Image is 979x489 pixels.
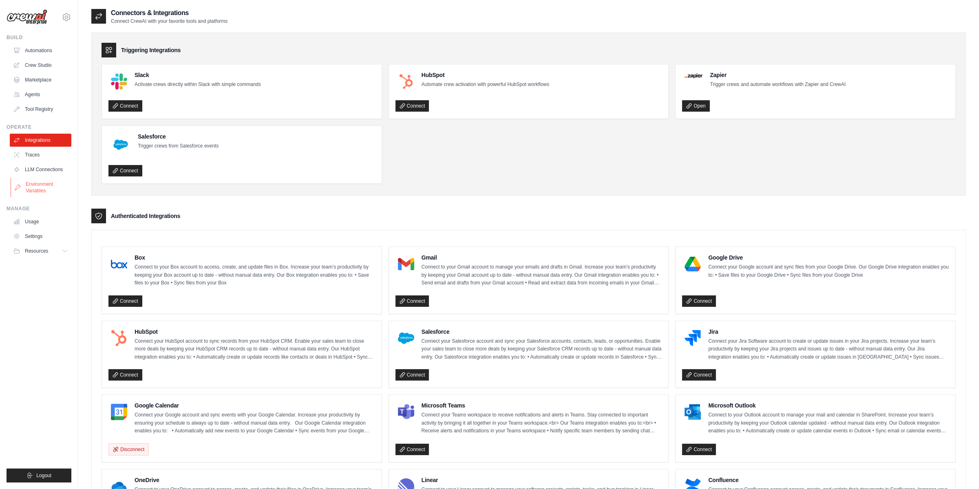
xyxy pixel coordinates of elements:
[135,401,375,410] h4: Google Calendar
[111,135,130,154] img: Salesforce Logo
[685,73,703,78] img: Zapier Logo
[111,18,228,24] p: Connect CrewAI with your favorite tools and platforms
[710,81,846,89] p: Trigger crews and automate workflows with Zapier and CrewAI
[10,103,71,116] a: Tool Registry
[708,476,949,484] h4: Confluence
[7,469,71,482] button: Logout
[108,443,149,456] button: Disconnect
[36,472,51,479] span: Logout
[138,142,219,150] p: Trigger crews from Salesforce events
[135,71,261,79] h4: Slack
[10,215,71,228] a: Usage
[111,404,127,420] img: Google Calendar Logo
[111,330,127,346] img: HubSpot Logo
[111,73,127,90] img: Slack Logo
[10,134,71,147] a: Integrations
[111,212,180,220] h3: Authenticated Integrations
[708,328,949,336] h4: Jira
[422,71,549,79] h4: HubSpot
[398,330,414,346] img: Salesforce Logo
[121,46,181,54] h3: Triggering Integrations
[396,444,429,455] a: Connect
[708,263,949,279] p: Connect your Google account and sync files from your Google Drive. Our Google Drive integration e...
[708,253,949,262] h4: Google Drive
[682,295,716,307] a: Connect
[396,369,429,381] a: Connect
[682,444,716,455] a: Connect
[398,404,414,420] img: Microsoft Teams Logo
[11,178,72,197] a: Environment Variables
[135,263,375,287] p: Connect to your Box account to access, create, and update files in Box. Increase your team’s prod...
[135,476,375,484] h4: OneDrive
[685,404,701,420] img: Microsoft Outlook Logo
[398,73,414,90] img: HubSpot Logo
[10,44,71,57] a: Automations
[10,73,71,86] a: Marketplace
[25,248,48,254] span: Resources
[398,256,414,272] img: Gmail Logo
[10,244,71,258] button: Resources
[422,263,662,287] p: Connect to your Gmail account to manage your emails and drafts in Gmail. Increase your team’s pro...
[108,100,142,112] a: Connect
[682,369,716,381] a: Connect
[10,88,71,101] a: Agents
[135,81,261,89] p: Activate crews directly within Slack with simple commands
[108,369,142,381] a: Connect
[7,124,71,130] div: Operate
[422,337,662,361] p: Connect your Salesforce account and sync your Salesforce accounts, contacts, leads, or opportunit...
[710,71,846,79] h4: Zapier
[396,100,429,112] a: Connect
[422,401,662,410] h4: Microsoft Teams
[135,253,375,262] h4: Box
[708,337,949,361] p: Connect your Jira Software account to create or update issues in your Jira projects. Increase you...
[10,163,71,176] a: LLM Connections
[135,411,375,435] p: Connect your Google account and sync events with your Google Calendar. Increase your productivity...
[708,411,949,435] p: Connect to your Outlook account to manage your mail and calendar in SharePoint. Increase your tea...
[685,256,701,272] img: Google Drive Logo
[396,295,429,307] a: Connect
[422,411,662,435] p: Connect your Teams workspace to receive notifications and alerts in Teams. Stay connected to impo...
[111,8,228,18] h2: Connectors & Integrations
[422,81,549,89] p: Automate crew activation with powerful HubSpot workflows
[7,34,71,41] div: Build
[7,9,47,25] img: Logo
[422,253,662,262] h4: Gmail
[135,337,375,361] p: Connect your HubSpot account to sync records from your HubSpot CRM. Enable your sales team to clo...
[422,476,662,484] h4: Linear
[708,401,949,410] h4: Microsoft Outlook
[135,328,375,336] h4: HubSpot
[108,165,142,176] a: Connect
[111,256,127,272] img: Box Logo
[7,205,71,212] div: Manage
[682,100,709,112] a: Open
[10,230,71,243] a: Settings
[685,330,701,346] img: Jira Logo
[10,148,71,161] a: Traces
[138,132,219,141] h4: Salesforce
[108,295,142,307] a: Connect
[422,328,662,336] h4: Salesforce
[10,59,71,72] a: Crew Studio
